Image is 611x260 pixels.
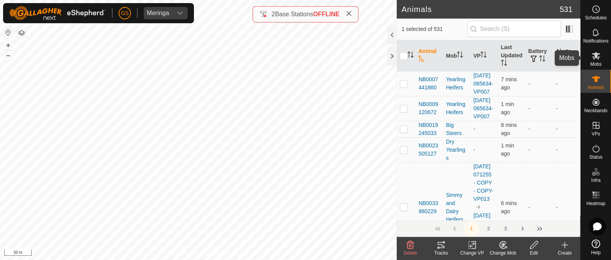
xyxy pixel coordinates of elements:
button: + [3,41,13,50]
span: NB0019245033 [418,121,440,137]
p-sorticon: Activate to sort [418,56,424,63]
h2: Animals [401,5,559,14]
a: Privacy Policy [168,250,197,257]
td: - [525,71,553,96]
span: NB0009120672 [418,100,440,116]
span: NB0007441860 [418,75,440,92]
button: Next Page [515,221,530,236]
span: Meringa [144,7,172,19]
th: Last Updated [498,40,525,72]
span: Animals [587,85,604,90]
span: 531 [560,3,572,15]
p-sorticon: Activate to sort [501,61,507,67]
th: VP [470,40,498,72]
p-sorticon: Activate to sort [556,56,562,63]
button: Map Layers [17,28,26,38]
td: - [525,137,553,162]
td: - [553,137,580,162]
th: Mob [443,40,470,72]
span: Neckbands [584,108,607,113]
a: [DATE] 071255 - COPY - COPY-VP013 [474,163,494,202]
button: 3 [498,221,513,236]
td: - [525,162,553,252]
th: Animal [415,40,443,72]
button: 1 [464,221,479,236]
span: NB0033980229 [418,199,440,216]
span: NB0023505127 [418,142,440,158]
span: Status [589,155,602,159]
a: Help [580,236,611,258]
app-display-virtual-paddock-transition: - [474,126,475,132]
td: - [553,162,580,252]
td: - [553,121,580,137]
div: Edit [518,250,549,257]
th: Battery [525,40,553,72]
span: 2 [272,11,275,17]
button: Reset Map [3,28,13,37]
span: GS [121,9,129,17]
span: VPs [591,132,600,136]
td: - [525,96,553,121]
div: Change VP [457,250,487,257]
a: [DATE] 065634-VP007 [474,97,493,120]
img: to [475,204,481,210]
td: - [553,71,580,96]
div: Yearling Heifers [446,75,467,92]
th: Alerts [553,40,580,72]
td: - [553,96,580,121]
span: 1 selected of 531 [401,25,467,33]
span: Schedules [585,15,606,20]
div: dropdown trigger [172,7,188,19]
div: Meringa [147,10,169,16]
div: Create [549,250,580,257]
span: 28 Aug 2025, 1:27 pm [501,142,514,157]
p-sorticon: Activate to sort [539,56,545,63]
input: Search (S) [467,21,561,37]
span: Infra [591,178,600,183]
a: [DATE] 065634-VP007 [474,72,493,95]
button: Last Page [532,221,547,236]
div: Big Steers [446,121,467,137]
span: Base Stations [275,11,313,17]
button: 2 [481,221,496,236]
div: Yearling Heifers [446,100,467,116]
span: 28 Aug 2025, 1:22 pm [501,200,517,214]
span: OFFLINE [313,11,339,17]
span: 28 Aug 2025, 1:27 pm [501,101,514,115]
span: Help [591,250,601,255]
a: [DATE] 071255 - COPY - COPY-VP014 [474,212,494,251]
span: 28 Aug 2025, 1:21 pm [501,76,517,91]
span: Mobs [590,62,601,67]
span: Heatmap [586,201,605,206]
div: Tracks [426,250,457,257]
button: – [3,51,13,60]
span: Notifications [583,39,608,43]
p-sorticon: Activate to sort [407,53,414,59]
td: - [525,121,553,137]
app-display-virtual-paddock-transition: - [474,147,475,153]
span: 28 Aug 2025, 1:20 pm [501,122,517,136]
span: Delete [404,250,417,256]
p-sorticon: Activate to sort [457,53,463,59]
div: Simmy and Dairy Heifers [446,191,467,224]
div: Change Mob [487,250,518,257]
div: Dry Yearlings [446,138,467,162]
p-sorticon: Activate to sort [480,53,487,59]
img: Gallagher Logo [9,6,106,20]
a: Contact Us [206,250,229,257]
